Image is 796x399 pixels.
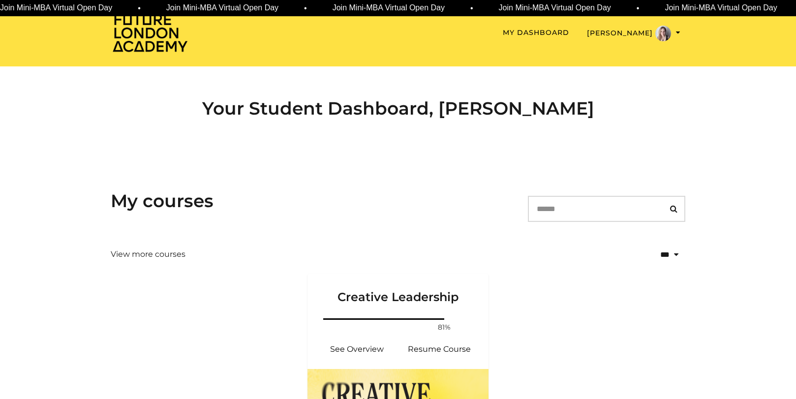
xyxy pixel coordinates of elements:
span: • [620,2,623,14]
a: Creative Leadership [307,274,489,316]
span: • [121,2,124,14]
span: 81% [432,322,456,333]
h3: My courses [111,190,214,212]
h2: Your Student Dashboard, [PERSON_NAME] [111,98,685,119]
h3: Creative Leadership [319,274,477,305]
button: Toggle menu [587,26,680,41]
a: Creative Leadership: Resume Course [398,338,481,361]
a: My Dashboard [503,28,569,38]
select: status [628,243,685,266]
a: Creative Leadership: See Overview [315,338,398,361]
span: • [454,2,457,14]
span: • [786,2,789,14]
img: Home Page [111,13,189,53]
a: View more courses [111,248,185,260]
span: • [287,2,290,14]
